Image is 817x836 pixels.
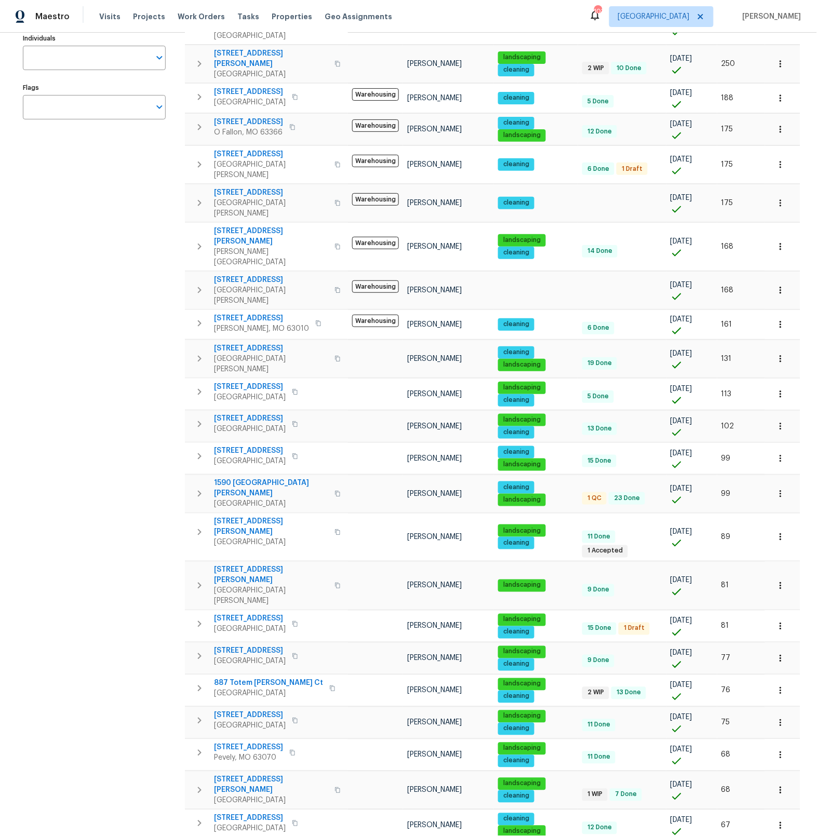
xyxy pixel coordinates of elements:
span: [GEOGRAPHIC_DATA] [214,537,328,548]
span: [GEOGRAPHIC_DATA][PERSON_NAME] [214,159,328,180]
span: [STREET_ADDRESS] [214,743,283,753]
span: Visits [99,11,120,22]
span: Properties [272,11,312,22]
span: [DATE] [671,450,692,457]
span: cleaning [499,348,533,357]
span: [GEOGRAPHIC_DATA] [214,656,286,667]
span: 23 Done [610,494,644,503]
span: [DATE] [671,417,692,425]
span: [GEOGRAPHIC_DATA] [214,392,286,402]
span: 12 Done [583,824,616,832]
span: [GEOGRAPHIC_DATA][PERSON_NAME] [214,198,328,219]
span: cleaning [499,198,533,207]
span: [STREET_ADDRESS] [214,446,286,456]
span: cleaning [499,724,533,733]
span: [DATE] [671,281,692,289]
span: [PERSON_NAME] [407,390,462,398]
span: [GEOGRAPHIC_DATA] [618,11,690,22]
span: 68 [721,751,731,759]
span: [DATE] [671,650,692,657]
span: 13 Done [583,424,616,433]
span: [PERSON_NAME] [407,822,462,829]
span: cleaning [499,628,533,637]
span: [DATE] [671,617,692,625]
span: Maestro [35,11,70,22]
span: 2 WIP [583,689,608,697]
span: [DATE] [671,485,692,492]
span: 67 [721,822,731,829]
span: landscaping [499,415,545,424]
span: cleaning [499,160,533,169]
span: cleaning [499,448,533,456]
span: [GEOGRAPHIC_DATA] [214,31,328,41]
span: 15 Done [583,624,615,633]
span: [GEOGRAPHIC_DATA] [214,456,286,467]
span: [DATE] [671,746,692,753]
span: landscaping [499,460,545,469]
span: 5 Done [583,392,613,401]
span: 168 [721,243,734,250]
span: 1 Draft [618,165,647,173]
span: 175 [721,161,733,168]
span: [PERSON_NAME] [407,490,462,497]
span: [GEOGRAPHIC_DATA] [214,97,286,107]
div: 103 [594,6,601,17]
span: [DATE] [671,55,692,62]
span: Work Orders [178,11,225,22]
span: [PERSON_NAME] [407,719,462,726]
span: [PERSON_NAME] [407,161,462,168]
span: [STREET_ADDRESS] [214,414,286,424]
span: 1590 [GEOGRAPHIC_DATA][PERSON_NAME] [214,478,328,499]
span: [PERSON_NAME] [407,582,462,589]
span: cleaning [499,660,533,669]
span: [DATE] [671,350,692,357]
span: 81 [721,582,729,589]
span: cleaning [499,118,533,127]
button: Open [152,100,167,114]
span: cleaning [499,428,533,437]
span: [GEOGRAPHIC_DATA] [214,69,328,79]
span: [STREET_ADDRESS] [214,646,286,656]
span: [STREET_ADDRESS] [214,313,309,323]
span: Tasks [237,13,259,20]
span: 81 [721,623,729,630]
span: 13 Done [612,689,645,697]
span: [PERSON_NAME] [407,321,462,328]
span: Warehousing [352,280,399,293]
span: 15 Done [583,456,615,465]
span: landscaping [499,236,545,245]
span: [STREET_ADDRESS][PERSON_NAME] [214,48,328,69]
span: cleaning [499,320,533,329]
span: [DATE] [671,194,692,201]
span: cleaning [499,396,533,404]
span: landscaping [499,648,545,656]
span: landscaping [499,744,545,753]
span: [DATE] [671,781,692,789]
span: landscaping [499,615,545,624]
span: cleaning [499,483,533,492]
span: [PERSON_NAME] [407,455,462,462]
span: [PERSON_NAME] [407,787,462,794]
span: [DATE] [671,714,692,721]
span: landscaping [499,827,545,836]
span: [DATE] [671,385,692,393]
span: [STREET_ADDRESS] [214,710,286,721]
span: [STREET_ADDRESS] [214,149,328,159]
span: landscaping [499,360,545,369]
span: landscaping [499,495,545,504]
span: [DATE] [671,120,692,128]
span: 89 [721,533,731,541]
span: 99 [721,455,731,462]
span: 1 WIP [583,790,607,799]
span: 11 Done [583,532,614,541]
span: 168 [721,287,734,294]
span: 2 WIP [583,64,608,73]
button: Open [152,50,167,65]
span: [PERSON_NAME] [407,199,462,207]
span: 161 [721,321,732,328]
span: [GEOGRAPHIC_DATA][PERSON_NAME] [214,285,328,306]
span: 76 [721,687,731,694]
label: Flags [23,85,166,91]
span: [PERSON_NAME] [407,126,462,133]
span: Warehousing [352,119,399,132]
